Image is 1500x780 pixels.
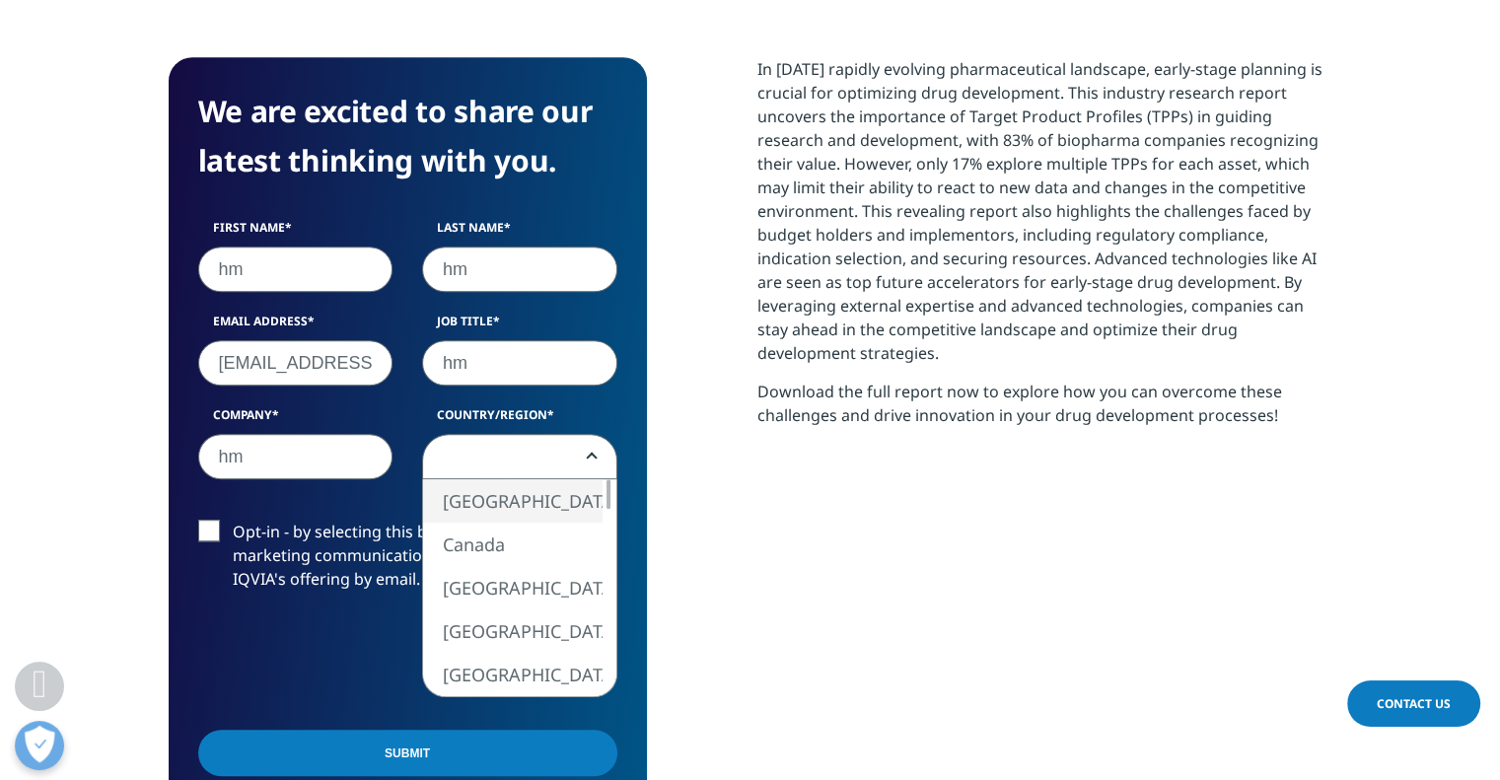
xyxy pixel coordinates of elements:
[198,219,393,247] label: First Name
[423,653,603,696] li: [GEOGRAPHIC_DATA]
[198,520,617,602] label: Opt-in - by selecting this box, I consent to receiving marketing communications and information a...
[757,57,1332,380] p: In [DATE] rapidly evolving pharmaceutical landscape, early-stage planning is crucial for optimizi...
[422,406,617,434] label: Country/Region
[198,622,498,699] iframe: reCAPTCHA
[757,380,1332,442] p: Download the full report now to explore how you can overcome these challenges and drive innovatio...
[198,406,393,434] label: Company
[198,87,617,185] h4: We are excited to share our latest thinking with you.
[198,730,617,776] input: Submit
[15,721,64,770] button: Open Preferences
[423,609,603,653] li: [GEOGRAPHIC_DATA]
[1377,695,1451,712] span: Contact Us
[422,313,617,340] label: Job Title
[423,523,603,566] li: Canada
[198,313,393,340] label: Email Address
[1347,680,1480,727] a: Contact Us
[423,479,603,523] li: [GEOGRAPHIC_DATA]
[422,219,617,247] label: Last Name
[423,566,603,609] li: [GEOGRAPHIC_DATA]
